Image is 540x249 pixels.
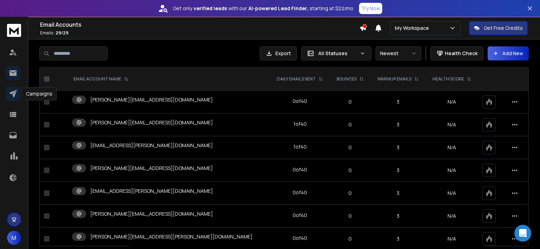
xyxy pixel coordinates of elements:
[430,144,474,151] p: N/A
[293,166,307,173] div: 0 of 40
[430,121,474,128] p: N/A
[40,30,359,36] p: Emails :
[7,231,21,245] button: M
[334,212,366,219] p: 0
[395,25,432,32] p: My Workspace
[318,50,357,57] p: All Statuses
[173,5,353,12] p: Get only with our starting at $22/mo
[377,76,411,82] p: WARMUP EMAILS
[337,76,357,82] p: BOUNCES
[90,188,213,195] p: [EMAIL_ADDRESS][PERSON_NAME][DOMAIN_NAME]
[334,121,366,128] p: 0
[370,205,425,228] td: 3
[370,136,425,159] td: 3
[361,5,380,12] p: Try Now
[90,142,213,149] p: [EMAIL_ADDRESS][PERSON_NAME][DOMAIN_NAME]
[260,46,297,60] button: Export
[73,76,128,82] div: EMAIL ACCOUNT NAME
[334,167,366,174] p: 0
[90,96,213,103] p: [PERSON_NAME][EMAIL_ADDRESS][DOMAIN_NAME]
[194,5,227,12] strong: verified leads
[40,20,359,29] h1: Email Accounts
[370,182,425,205] td: 3
[430,235,474,242] p: N/A
[469,21,528,35] button: Get Free Credits
[293,189,307,196] div: 0 of 40
[370,91,425,113] td: 3
[370,113,425,136] td: 3
[430,98,474,105] p: N/A
[334,98,366,105] p: 0
[293,235,307,242] div: 0 of 40
[430,46,483,60] button: Health Check
[293,98,307,105] div: 0 of 40
[370,159,425,182] td: 3
[293,143,307,150] div: 1 of 40
[514,225,531,242] div: Open Intercom Messenger
[484,25,523,32] p: Get Free Credits
[56,30,69,36] span: 29 / 29
[445,50,477,57] p: Health Check
[293,212,307,219] div: 0 of 40
[293,120,307,127] div: 1 of 40
[21,87,57,100] div: Campaigns
[430,190,474,197] p: N/A
[359,3,382,14] button: Try Now
[7,24,21,37] img: logo
[334,144,366,151] p: 0
[90,119,213,126] p: [PERSON_NAME][EMAIL_ADDRESS][DOMAIN_NAME]
[334,235,366,242] p: 0
[432,76,464,82] p: HEALTH SCORE
[430,212,474,219] p: N/A
[90,233,253,240] p: [PERSON_NAME][EMAIL_ADDRESS][PERSON_NAME][DOMAIN_NAME]
[90,210,213,217] p: [PERSON_NAME][EMAIL_ADDRESS][DOMAIN_NAME]
[248,5,308,12] strong: AI-powered Lead Finder,
[277,76,316,82] p: DAILY EMAILS SENT
[334,190,366,197] p: 0
[90,165,213,172] p: [PERSON_NAME][EMAIL_ADDRESS][DOMAIN_NAME]
[430,167,474,174] p: N/A
[488,46,529,60] button: Add New
[376,46,421,60] button: Newest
